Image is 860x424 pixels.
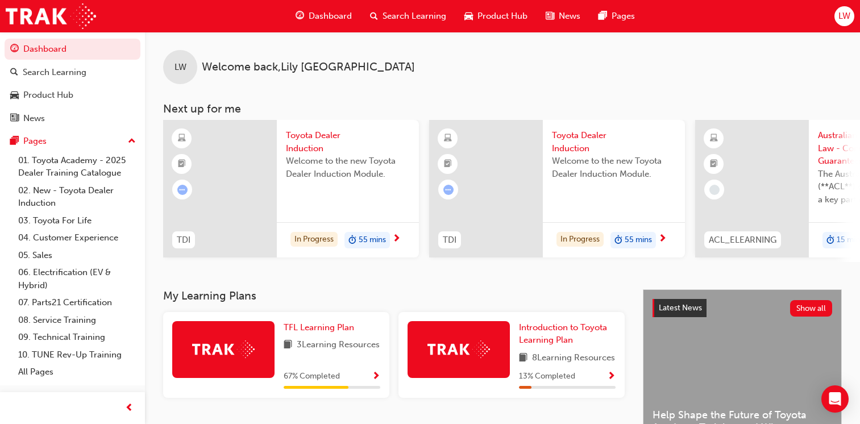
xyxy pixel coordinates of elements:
span: Show Progress [607,372,616,382]
a: 02. New - Toyota Dealer Induction [14,182,140,212]
span: news-icon [10,114,19,124]
span: TDI [177,234,190,247]
a: News [5,108,140,129]
span: TFL Learning Plan [284,322,354,332]
span: ACL_ELEARNING [709,234,776,247]
span: 55 mins [625,234,652,247]
span: Introduction to Toyota Learning Plan [519,322,607,346]
a: pages-iconPages [589,5,644,28]
img: Trak [427,340,490,358]
span: guage-icon [10,44,19,55]
span: Latest News [659,303,702,313]
span: prev-icon [125,401,134,415]
span: book-icon [519,351,527,365]
span: 3 Learning Resources [297,338,380,352]
span: booktick-icon [178,157,186,172]
span: learningRecordVerb_ATTEMPT-icon [177,185,188,195]
button: DashboardSearch LearningProduct HubNews [5,36,140,131]
div: News [23,112,45,125]
div: In Progress [556,232,604,247]
div: Search Learning [23,66,86,79]
a: 05. Sales [14,247,140,264]
span: Search Learning [383,10,446,23]
span: duration-icon [614,233,622,248]
a: 07. Parts21 Certification [14,294,140,311]
a: Latest NewsShow all [653,299,832,317]
a: 08. Service Training [14,311,140,329]
span: Welcome back , Lily [GEOGRAPHIC_DATA] [202,61,415,74]
span: 8 Learning Resources [532,351,615,365]
span: up-icon [128,134,136,149]
span: car-icon [464,9,473,23]
span: Dashboard [309,10,352,23]
span: learningRecordVerb_ATTEMPT-icon [443,185,454,195]
span: next-icon [658,234,667,244]
span: LW [838,10,850,23]
span: duration-icon [348,233,356,248]
span: Welcome to the new Toyota Dealer Induction Module. [552,155,676,180]
h3: My Learning Plans [163,289,625,302]
span: Toyota Dealer Induction [286,129,410,155]
span: pages-icon [599,9,607,23]
span: car-icon [10,90,19,101]
a: TFL Learning Plan [284,321,359,334]
span: Pages [612,10,635,23]
span: book-icon [284,338,292,352]
span: learningResourceType_ELEARNING-icon [710,131,718,146]
div: Open Intercom Messenger [821,385,849,413]
span: 55 mins [359,234,386,247]
span: learningRecordVerb_NONE-icon [709,185,720,195]
div: Product Hub [23,89,73,102]
button: Pages [5,131,140,152]
a: Introduction to Toyota Learning Plan [519,321,616,347]
span: pages-icon [10,136,19,147]
span: booktick-icon [444,157,452,172]
span: Product Hub [477,10,527,23]
span: Show Progress [372,372,380,382]
div: Pages [23,135,47,148]
a: 09. Technical Training [14,329,140,346]
a: 03. Toyota For Life [14,212,140,230]
button: Show all [790,300,833,317]
span: next-icon [392,234,401,244]
a: news-iconNews [537,5,589,28]
img: Trak [6,3,96,29]
span: guage-icon [296,9,304,23]
span: news-icon [546,9,554,23]
a: search-iconSearch Learning [361,5,455,28]
a: All Pages [14,363,140,381]
h3: Next up for me [145,102,860,115]
a: TDIToyota Dealer InductionWelcome to the new Toyota Dealer Induction Module.In Progressduration-i... [429,120,685,257]
a: guage-iconDashboard [286,5,361,28]
button: LW [834,6,854,26]
span: Welcome to the new Toyota Dealer Induction Module. [286,155,410,180]
span: search-icon [370,9,378,23]
a: 01. Toyota Academy - 2025 Dealer Training Catalogue [14,152,140,182]
span: 67 % Completed [284,370,340,383]
a: TDIToyota Dealer InductionWelcome to the new Toyota Dealer Induction Module.In Progressduration-i... [163,120,419,257]
span: learningResourceType_ELEARNING-icon [444,131,452,146]
span: 13 % Completed [519,370,575,383]
a: Search Learning [5,62,140,83]
a: Dashboard [5,39,140,60]
div: In Progress [290,232,338,247]
button: Show Progress [372,369,380,384]
span: TDI [443,234,456,247]
span: search-icon [10,68,18,78]
span: duration-icon [826,233,834,248]
span: booktick-icon [710,157,718,172]
span: Toyota Dealer Induction [552,129,676,155]
a: 10. TUNE Rev-Up Training [14,346,140,364]
span: learningResourceType_ELEARNING-icon [178,131,186,146]
a: Product Hub [5,85,140,106]
span: LW [175,61,186,74]
span: News [559,10,580,23]
button: Show Progress [607,369,616,384]
a: 04. Customer Experience [14,229,140,247]
a: 06. Electrification (EV & Hybrid) [14,264,140,294]
a: car-iconProduct Hub [455,5,537,28]
img: Trak [192,340,255,358]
